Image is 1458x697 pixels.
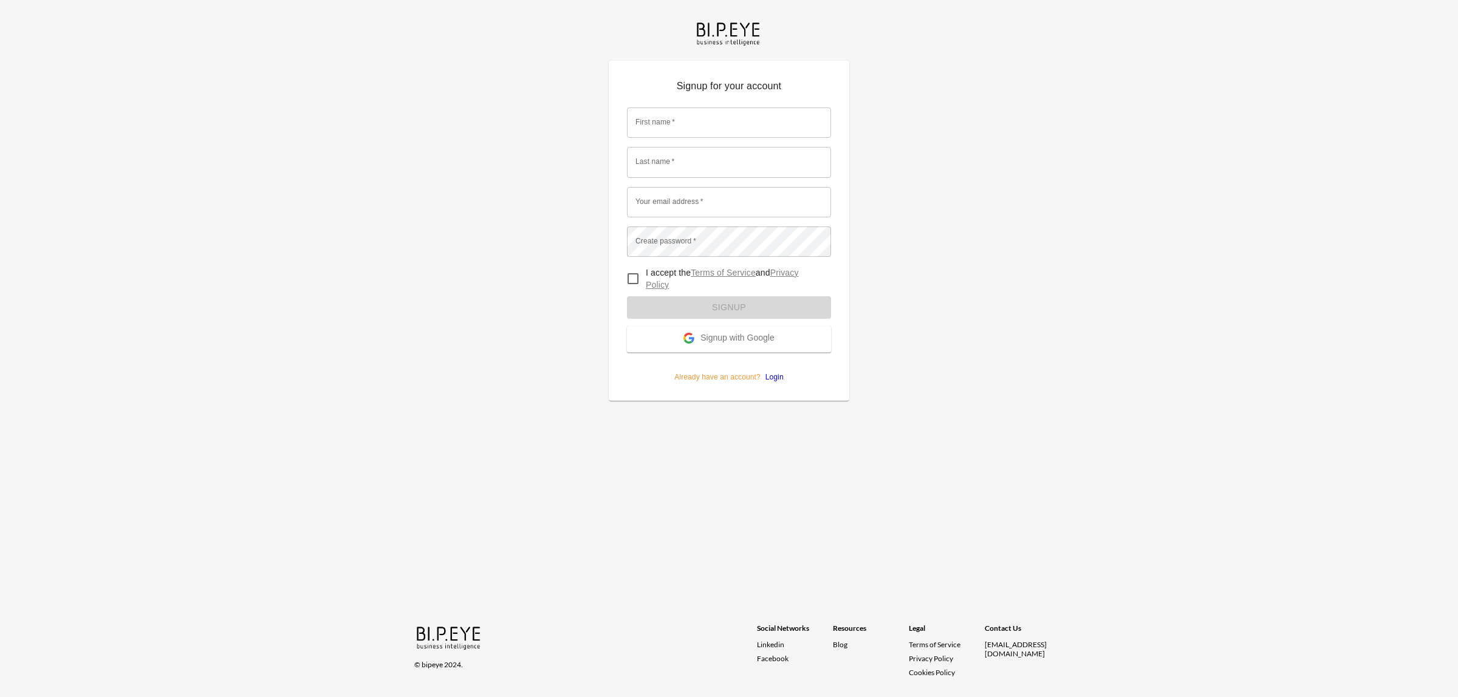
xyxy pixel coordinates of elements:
p: Signup for your account [627,79,831,98]
div: Social Networks [757,624,833,640]
div: [EMAIL_ADDRESS][DOMAIN_NAME] [985,640,1061,658]
div: © bipeye 2024. [414,653,740,669]
img: bipeye-logo [694,19,764,47]
a: Login [761,373,784,381]
a: Terms of Service [909,640,980,649]
div: Resources [833,624,909,640]
a: Blog [833,640,847,649]
span: Facebook [757,654,789,663]
a: Privacy Policy [909,654,953,663]
p: I accept the and [646,267,821,291]
a: Facebook [757,654,833,663]
img: bipeye-logo [414,624,484,651]
div: Legal [909,624,985,640]
span: Signup with Google [700,333,774,345]
a: Terms of Service [691,268,756,277]
button: Signup with Google [627,326,831,352]
a: Linkedin [757,640,833,649]
p: Already have an account? [627,352,831,382]
div: Contact Us [985,624,1061,640]
span: Linkedin [757,640,784,649]
a: Cookies Policy [909,668,955,677]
